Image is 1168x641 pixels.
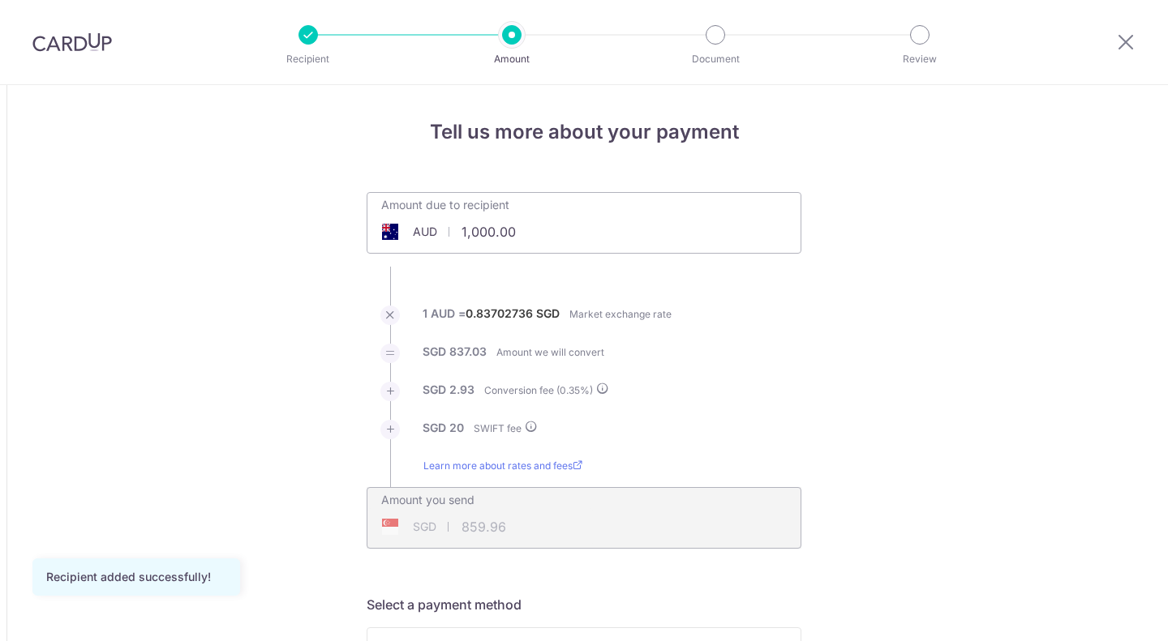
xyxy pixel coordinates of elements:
[46,569,226,585] div: Recipient added successfully!
[466,306,533,322] label: 0.83702736
[536,306,560,322] label: SGD
[449,420,464,436] label: 20
[655,51,775,67] p: Document
[423,306,560,331] label: 1 AUD =
[449,344,487,360] label: 837.03
[413,519,436,535] span: SGD
[560,384,580,396] span: 0.35
[248,51,368,67] p: Recipient
[569,306,672,323] label: Market exchange rate
[449,382,474,398] label: 2.93
[423,382,446,398] label: SGD
[484,382,609,399] label: Conversion fee ( %)
[423,344,446,360] label: SGD
[423,458,582,487] a: Learn more about rates and fees
[423,420,446,436] label: SGD
[496,344,604,361] label: Amount we will convert
[860,51,980,67] p: Review
[381,492,474,508] label: Amount you send
[32,32,112,52] img: CardUp
[381,197,509,213] label: Amount due to recipient
[367,118,801,147] h4: Tell us more about your payment
[367,595,801,614] h5: Select a payment method
[413,224,437,240] span: AUD
[452,51,572,67] p: Amount
[474,420,538,437] label: SWIFT fee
